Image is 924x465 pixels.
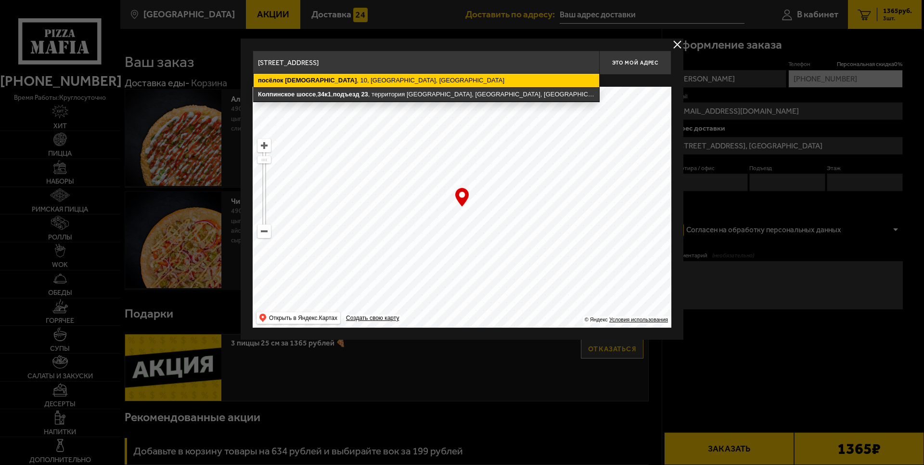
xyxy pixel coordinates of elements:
[585,317,608,322] ymaps: © Яндекс
[257,312,340,324] ymaps: Открыть в Яндекс.Картах
[671,39,683,51] button: delivery type
[254,88,599,101] ymaps: , , , территория [GEOGRAPHIC_DATA], [GEOGRAPHIC_DATA], [GEOGRAPHIC_DATA], [GEOGRAPHIC_DATA]
[258,91,295,98] ymaps: Колпинское
[344,315,401,322] a: Создать свою карту
[361,91,368,98] ymaps: 23
[253,77,415,85] p: Минимальная сумма заказа для доставки: 2000
[285,77,357,84] ymaps: [DEMOGRAPHIC_DATA]
[296,91,316,98] ymaps: шоссе
[609,317,668,322] a: Условия использования
[333,91,359,98] ymaps: подъезд
[269,312,337,324] ymaps: Открыть в Яндекс.Картах
[318,91,331,98] ymaps: 34к1
[258,77,283,84] ymaps: посёлок
[253,51,599,75] input: Введите адрес доставки
[254,74,599,87] ymaps: , 10, [GEOGRAPHIC_DATA], [GEOGRAPHIC_DATA]
[612,60,658,66] span: Это мой адрес
[599,51,671,75] button: Это мой адрес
